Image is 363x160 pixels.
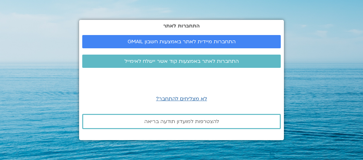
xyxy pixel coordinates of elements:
a: להצטרפות למועדון תודעה בריאה [82,114,281,129]
span: להצטרפות למועדון תודעה בריאה [144,119,219,124]
a: התחברות מיידית לאתר באמצעות חשבון GMAIL [82,35,281,48]
span: התחברות מיידית לאתר באמצעות חשבון GMAIL [128,39,236,44]
a: לא מצליחים להתחבר? [156,95,207,102]
span: התחברות לאתר באמצעות קוד אשר יישלח לאימייל [124,58,239,64]
a: התחברות לאתר באמצעות קוד אשר יישלח לאימייל [82,55,281,68]
h2: התחברות לאתר [82,23,281,29]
